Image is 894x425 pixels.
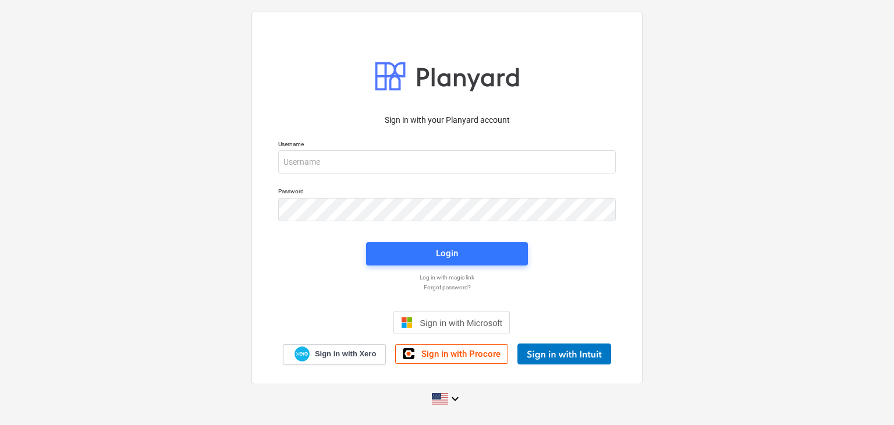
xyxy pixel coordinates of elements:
a: Sign in with Xero [283,344,386,364]
span: Sign in with Procore [421,349,501,359]
div: Login [436,246,458,261]
span: Sign in with Xero [315,349,376,359]
a: Forgot password? [272,284,622,291]
img: Xero logo [295,346,310,362]
p: Username [278,140,616,150]
i: keyboard_arrow_down [448,392,462,406]
input: Username [278,150,616,173]
a: Sign in with Procore [395,344,508,364]
a: Log in with magic link [272,274,622,281]
button: Login [366,242,528,265]
p: Password [278,187,616,197]
img: Microsoft logo [401,317,413,328]
p: Sign in with your Planyard account [278,114,616,126]
span: Sign in with Microsoft [420,318,502,328]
